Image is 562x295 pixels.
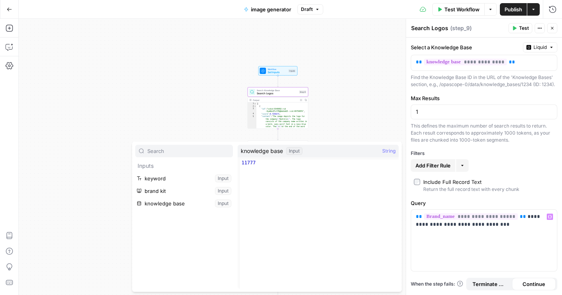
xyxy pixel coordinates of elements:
[254,103,256,105] span: Toggle code folding, rows 1 through 18
[411,74,557,88] div: Find the Knowledge Base ID in the URL of the 'Knowledge Bases' section, e.g., /opascope-0/data/kn...
[297,4,323,14] button: Draft
[432,3,484,16] button: Test Workflow
[450,24,472,32] span: ( step_9 )
[415,162,451,169] span: Add Filter Rule
[411,159,455,172] button: Add Filter Rule
[277,129,279,140] g: Edge from step_9 to step_2
[468,278,512,290] button: Terminate Workflow
[251,5,291,13] span: image generator
[241,147,283,155] span: knowledge base
[268,70,287,74] span: Set Inputs
[423,178,481,186] div: Include Full Record Text
[473,280,507,288] span: Terminate Workflow
[248,87,308,129] div: Search Knowledge BaseSearch LogosStep 9Output[ { "id":"vsdid:5540092:rid :Xym6bn5TzfYMgNaUobGE-:c...
[411,122,557,144] div: This defines the maximum number of search results to return. Each result corresponds to approxima...
[253,99,297,102] div: Output
[411,24,448,32] textarea: Search Logos
[248,113,256,115] div: 4
[423,186,519,193] div: Return the full record text with every chunk
[414,179,420,185] input: Include Full Record TextReturn the full record text with every chunk
[248,66,308,76] div: WorkflowSet InputsInputs
[248,108,256,113] div: 3
[411,281,463,288] a: When the step fails:
[254,105,256,108] span: Toggle code folding, rows 2 through 17
[411,150,557,157] div: Filters
[135,197,233,210] button: Select variable knowledge base
[135,185,233,197] button: Select variable brand kit
[286,147,302,155] div: Input
[301,6,313,13] span: Draft
[257,89,297,92] span: Search Knowledge Base
[248,105,256,108] div: 2
[257,92,297,95] span: Search Logos
[299,90,306,94] div: Step 9
[135,160,233,172] p: Inputs
[500,3,527,16] button: Publish
[411,199,557,207] label: Query
[523,280,545,288] span: Continue
[508,23,532,33] button: Test
[523,42,557,52] button: Liquid
[135,172,233,185] button: Select variable keyword
[268,68,287,71] span: Workflow
[411,43,520,51] label: Select a Knowledge Base
[533,44,547,51] span: Liquid
[248,115,256,144] div: 5
[411,94,557,102] label: Max Results
[147,147,229,155] input: Search
[382,147,396,155] span: String
[239,3,296,16] button: image generator
[444,5,480,13] span: Test Workflow
[288,69,296,73] div: Inputs
[248,103,256,105] div: 1
[277,76,279,87] g: Edge from start to step_9
[519,25,529,32] span: Test
[505,5,522,13] span: Publish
